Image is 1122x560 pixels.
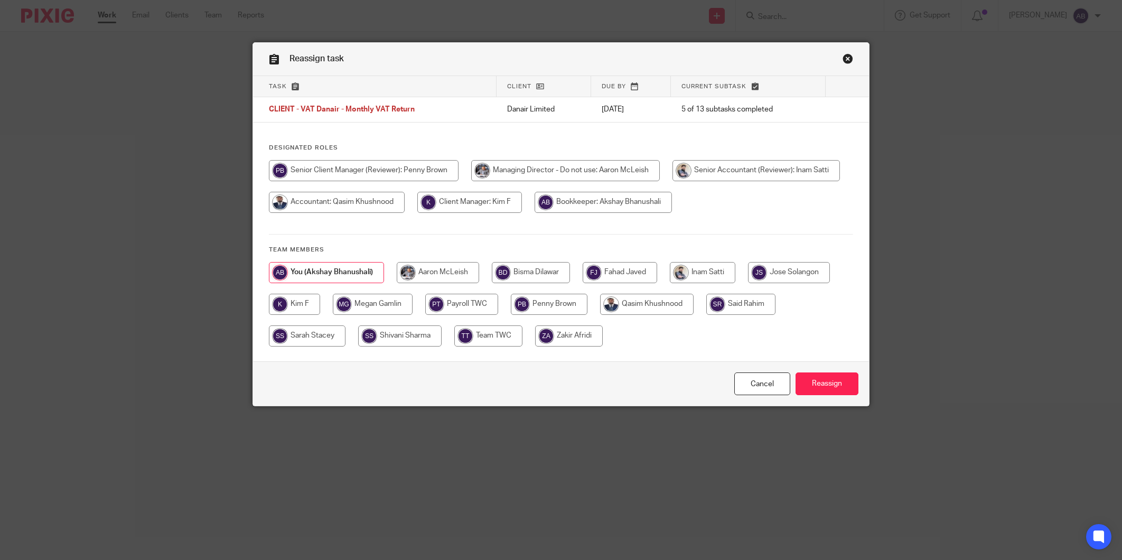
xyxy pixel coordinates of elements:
span: Reassign task [289,54,344,63]
td: 5 of 13 subtasks completed [671,97,826,123]
p: Danair Limited [507,104,581,115]
a: Close this dialog window [734,372,790,395]
input: Reassign [796,372,858,395]
h4: Team members [269,246,853,254]
h4: Designated Roles [269,144,853,152]
span: CLIENT - VAT Danair - Monthly VAT Return [269,106,415,114]
span: Due by [602,83,626,89]
a: Close this dialog window [843,53,853,68]
span: Task [269,83,287,89]
span: Client [507,83,531,89]
span: Current subtask [681,83,746,89]
p: [DATE] [602,104,660,115]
